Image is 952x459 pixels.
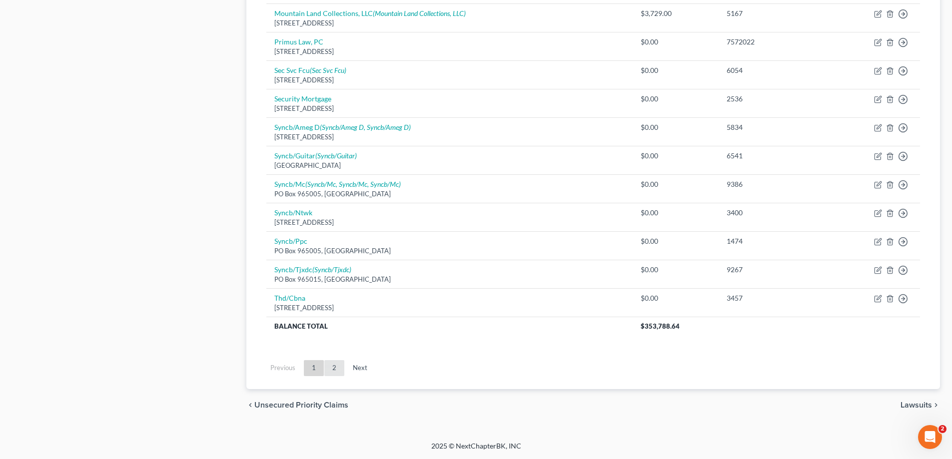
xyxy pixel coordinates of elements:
[727,236,822,246] div: 1474
[641,236,710,246] div: $0.00
[641,151,710,161] div: $0.00
[373,9,466,17] i: (Mountain Land Collections, LLC)
[641,179,710,189] div: $0.00
[727,179,822,189] div: 9386
[274,9,466,17] a: Mountain Land Collections, LLC(Mountain Land Collections, LLC)
[274,246,625,256] div: PO Box 965005, [GEOGRAPHIC_DATA]
[274,218,625,227] div: [STREET_ADDRESS]
[641,65,710,75] div: $0.00
[901,401,932,409] span: Lawsuits
[641,37,710,47] div: $0.00
[274,180,401,188] a: Syncb/Mc(Syncb/Mc, Syncb/Mc, Syncb/Mc)
[312,265,351,274] i: (Syncb/Tjxdc)
[641,293,710,303] div: $0.00
[727,122,822,132] div: 5834
[939,425,947,433] span: 2
[191,441,761,459] div: 2025 © NextChapterBK, INC
[727,37,822,47] div: 7572022
[641,8,710,18] div: $3,729.00
[641,322,680,330] span: $353,788.64
[246,401,348,409] button: chevron_left Unsecured Priority Claims
[274,189,625,199] div: PO Box 965005, [GEOGRAPHIC_DATA]
[727,265,822,275] div: 9267
[254,401,348,409] span: Unsecured Priority Claims
[641,94,710,104] div: $0.00
[274,123,411,131] a: Syncb/Ameg D(Syncb/Ameg D, Syncb/Ameg D)
[274,66,346,74] a: Sec Svc Fcu(Sec Svc Fcu)
[305,180,401,188] i: (Syncb/Mc, Syncb/Mc, Syncb/Mc)
[274,75,625,85] div: [STREET_ADDRESS]
[304,360,324,376] a: 1
[315,151,357,160] i: (Syncb/Guitar)
[274,275,625,284] div: PO Box 965015, [GEOGRAPHIC_DATA]
[727,293,822,303] div: 3457
[727,151,822,161] div: 6541
[324,360,344,376] a: 2
[727,94,822,104] div: 2536
[274,94,331,103] a: Security Mortgage
[932,401,940,409] i: chevron_right
[310,66,346,74] i: (Sec Svc Fcu)
[274,47,625,56] div: [STREET_ADDRESS]
[345,360,375,376] a: Next
[274,132,625,142] div: [STREET_ADDRESS]
[246,401,254,409] i: chevron_left
[901,401,940,409] button: Lawsuits chevron_right
[641,208,710,218] div: $0.00
[274,37,323,46] a: Primus Law, PC
[274,151,357,160] a: Syncb/Guitar(Syncb/Guitar)
[320,123,411,131] i: (Syncb/Ameg D, Syncb/Ameg D)
[274,104,625,113] div: [STREET_ADDRESS]
[727,208,822,218] div: 3400
[274,303,625,313] div: [STREET_ADDRESS]
[274,18,625,28] div: [STREET_ADDRESS]
[274,237,307,245] a: Syncb/Ppc
[727,8,822,18] div: 5167
[274,265,351,274] a: Syncb/Tjxdc(Syncb/Tjxdc)
[641,122,710,132] div: $0.00
[918,425,942,449] iframe: Intercom live chat
[266,317,633,335] th: Balance Total
[727,65,822,75] div: 6054
[274,161,625,170] div: [GEOGRAPHIC_DATA]
[274,294,305,302] a: Thd/Cbna
[274,208,312,217] a: Syncb/Ntwk
[641,265,710,275] div: $0.00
